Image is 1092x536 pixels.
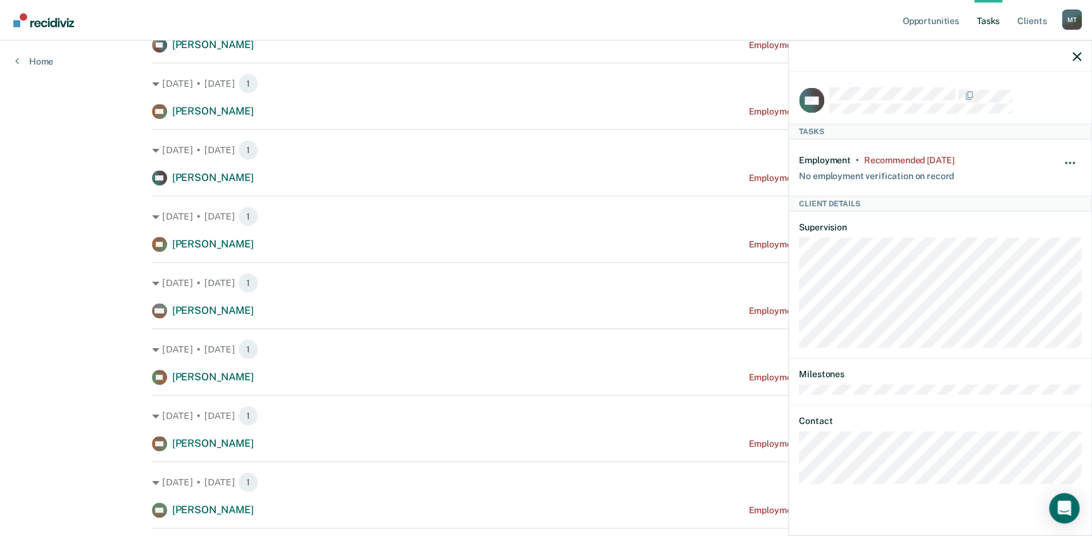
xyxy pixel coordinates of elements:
div: Employment Verification recommended [DATE] [748,306,940,316]
dt: Supervision [799,221,1081,232]
span: [PERSON_NAME] [172,105,254,117]
img: Recidiviz [13,13,74,27]
div: [DATE] • [DATE] [152,273,941,293]
dt: Milestones [799,368,1081,379]
span: 1 [238,140,258,160]
span: 1 [238,73,258,94]
span: [PERSON_NAME] [172,304,254,316]
div: [DATE] • [DATE] [152,140,941,160]
div: • [856,154,859,165]
div: Employment Verification recommended [DATE] [748,505,940,516]
div: M T [1062,9,1082,30]
div: Open Intercom Messenger [1049,493,1079,523]
span: [PERSON_NAME] [172,504,254,516]
span: 1 [238,406,258,426]
div: Employment Verification recommended [DATE] [748,173,940,184]
span: [PERSON_NAME] [172,371,254,383]
button: Profile dropdown button [1062,9,1082,30]
span: 1 [238,472,258,492]
div: [DATE] • [DATE] [152,472,941,492]
dt: Contact [799,416,1081,427]
span: 1 [238,206,258,227]
div: Employment Verification recommended [DATE] [748,239,940,250]
span: 1 [238,273,258,293]
div: No employment verification on record [799,165,954,181]
div: Employment Verification recommended [DATE] [748,106,940,117]
div: [DATE] • [DATE] [152,339,941,359]
span: [PERSON_NAME] [172,238,254,250]
div: Employment Verification recommended [DATE] [748,40,940,51]
div: Recommended 4 months ago [863,154,953,165]
div: [DATE] • [DATE] [152,73,941,94]
span: [PERSON_NAME] [172,171,254,184]
div: Tasks [789,124,1091,139]
div: Employment Verification recommended [DATE] [748,439,940,449]
div: [DATE] • [DATE] [152,206,941,227]
span: [PERSON_NAME] [172,39,254,51]
span: [PERSON_NAME] [172,437,254,449]
div: Employment [799,154,851,165]
span: 1 [238,339,258,359]
div: [DATE] • [DATE] [152,406,941,426]
div: Client Details [789,196,1091,211]
div: Employment Verification recommended [DATE] [748,372,940,383]
a: Home [15,56,53,67]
